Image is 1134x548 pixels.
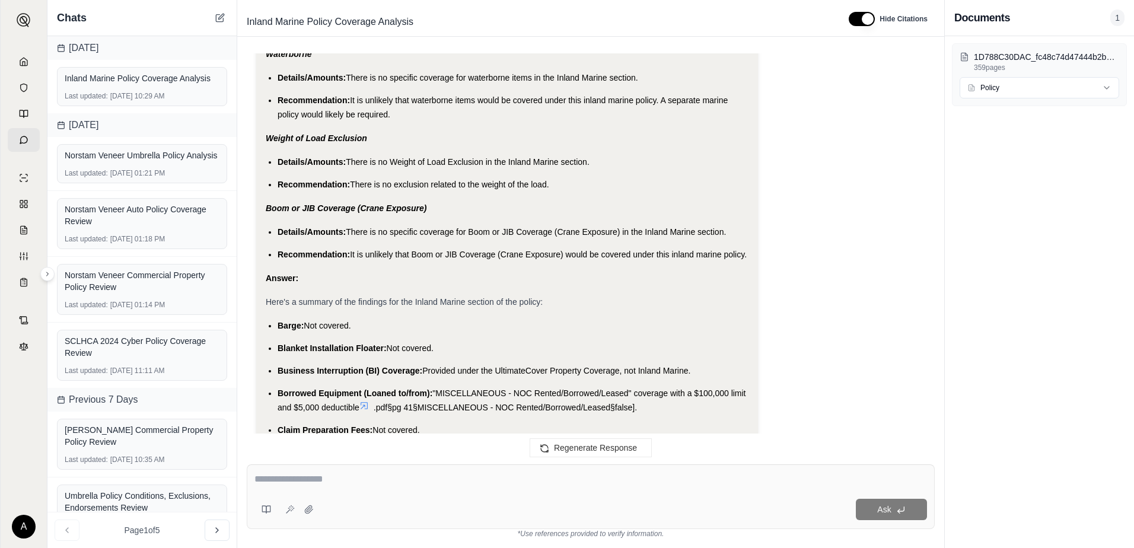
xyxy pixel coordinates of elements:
span: Last updated: [65,168,108,178]
span: Last updated: [65,234,108,244]
a: Chat [8,128,40,152]
span: Blanket Installation Floater: [278,343,387,353]
span: There is no exclusion related to the weight of the load. [350,180,549,189]
button: Expand sidebar [40,267,55,281]
p: 359 pages [974,63,1119,72]
div: Norstam Veneer Umbrella Policy Analysis [65,149,219,161]
span: There is no Weight of Load Exclusion in the Inland Marine section. [346,157,590,167]
span: .pdf§pg 41§MISCELLANEOUS - NOC Rented/Borrowed/Leased§false]. [374,403,637,412]
span: "MISCELLANEOUS - NOC Rented/Borrowed/Leased" coverage with a $100,000 limit and $5,000 deductible [278,388,746,412]
a: Home [8,50,40,74]
span: Hide Citations [880,14,928,24]
span: Details/Amounts: [278,157,346,167]
span: Not covered. [372,425,419,435]
span: There is no specific coverage for waterborne items in the Inland Marine section. [346,73,638,82]
button: Ask [856,499,927,520]
span: Page 1 of 5 [125,524,160,536]
span: There is no specific coverage for Boom or JIB Coverage (Crane Exposure) in the Inland Marine sect... [346,227,726,237]
a: Documents Vault [8,76,40,100]
span: Ask [877,505,891,514]
button: Expand sidebar [12,8,36,32]
h3: Documents [954,9,1010,26]
span: It is unlikely that waterborne items would be covered under this inland marine policy. A separate... [278,95,728,119]
strong: Answer: [266,273,298,283]
span: Last updated: [65,300,108,310]
div: *Use references provided to verify information. [247,529,935,539]
a: Contract Analysis [8,308,40,332]
strong: Waterborne [266,49,312,59]
span: Not covered. [387,343,434,353]
div: [DATE] [47,36,237,60]
a: Custom Report [8,244,40,268]
span: Here's a summary of the findings for the Inland Marine section of the policy: [266,297,543,307]
button: 1D788C30DAC_fc48c74d47444b2bbb781cbd886a1f76_525327C_PHPK2639708-012_Policy_PHPK2639708-012[9].pd... [960,51,1119,72]
span: Last updated: [65,455,108,464]
span: Recommendation: [278,95,350,105]
div: [DATE] 11:11 AM [65,366,219,375]
span: Claim Preparation Fees: [278,425,372,435]
div: [PERSON_NAME] Commercial Property Policy Review [65,424,219,448]
span: Not covered. [304,321,351,330]
div: Inland Marine Policy Coverage Analysis [65,72,219,84]
span: Details/Amounts: [278,73,346,82]
div: [DATE] 10:29 AM [65,91,219,101]
a: Prompt Library [8,102,40,126]
div: A [12,515,36,539]
div: [DATE] [47,113,237,137]
span: Provided under the UltimateCover Property Coverage, not Inland Marine. [422,366,690,375]
span: Last updated: [65,91,108,101]
span: 1 [1110,9,1125,26]
span: Inland Marine Policy Coverage Analysis [242,12,418,31]
div: [DATE] 01:14 PM [65,300,219,310]
strong: Boom or JIB Coverage (Crane Exposure) [266,203,427,213]
a: Legal Search Engine [8,334,40,358]
div: SCLHCA 2024 Cyber Policy Coverage Review [65,335,219,359]
span: Last updated: [65,366,108,375]
a: Coverage Table [8,270,40,294]
span: Recommendation: [278,250,350,259]
div: Norstam Veneer Commercial Property Policy Review [65,269,219,293]
span: Barge: [278,321,304,330]
span: Regenerate Response [554,443,637,453]
span: Recommendation: [278,180,350,189]
a: Policy Comparisons [8,192,40,216]
span: Details/Amounts: [278,227,346,237]
div: [DATE] 01:18 PM [65,234,219,244]
div: [DATE] 10:35 AM [65,455,219,464]
img: Expand sidebar [17,13,31,27]
span: Borrowed Equipment (Loaned to/from): [278,388,432,398]
strong: Weight of Load Exclusion [266,133,367,143]
div: Previous 7 Days [47,388,237,412]
button: New Chat [213,11,227,25]
div: Umbrella Policy Conditions, Exclusions, Endorsements Review [65,490,219,514]
span: Business Interruption (BI) Coverage: [278,366,422,375]
div: Norstam Veneer Auto Policy Coverage Review [65,203,219,227]
p: 1D788C30DAC_fc48c74d47444b2bbb781cbd886a1f76_525327C_PHPK2639708-012_Policy_PHPK2639708-012[9].pdf [974,51,1119,63]
div: [DATE] 01:21 PM [65,168,219,178]
a: Claim Coverage [8,218,40,242]
div: Edit Title [242,12,834,31]
button: Regenerate Response [530,438,652,457]
span: It is unlikely that Boom or JIB Coverage (Crane Exposure) would be covered under this inland mari... [350,250,747,259]
span: Chats [57,9,87,26]
a: Single Policy [8,166,40,190]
